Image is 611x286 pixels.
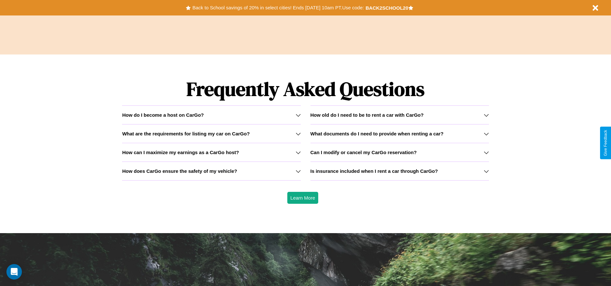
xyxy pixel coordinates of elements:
[122,168,237,174] h3: How does CarGo ensure the safety of my vehicle?
[191,3,365,12] button: Back to School savings of 20% in select cities! Ends [DATE] 10am PT.Use code:
[122,131,250,136] h3: What are the requirements for listing my car on CarGo?
[122,112,204,118] h3: How do I become a host on CarGo?
[122,150,239,155] h3: How can I maximize my earnings as a CarGo host?
[310,131,444,136] h3: What documents do I need to provide when renting a car?
[366,5,408,11] b: BACK2SCHOOL20
[287,192,319,204] button: Learn More
[6,264,22,280] div: Open Intercom Messenger
[603,130,608,156] div: Give Feedback
[310,150,417,155] h3: Can I modify or cancel my CarGo reservation?
[122,73,489,105] h1: Frequently Asked Questions
[310,112,424,118] h3: How old do I need to be to rent a car with CarGo?
[310,168,438,174] h3: Is insurance included when I rent a car through CarGo?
